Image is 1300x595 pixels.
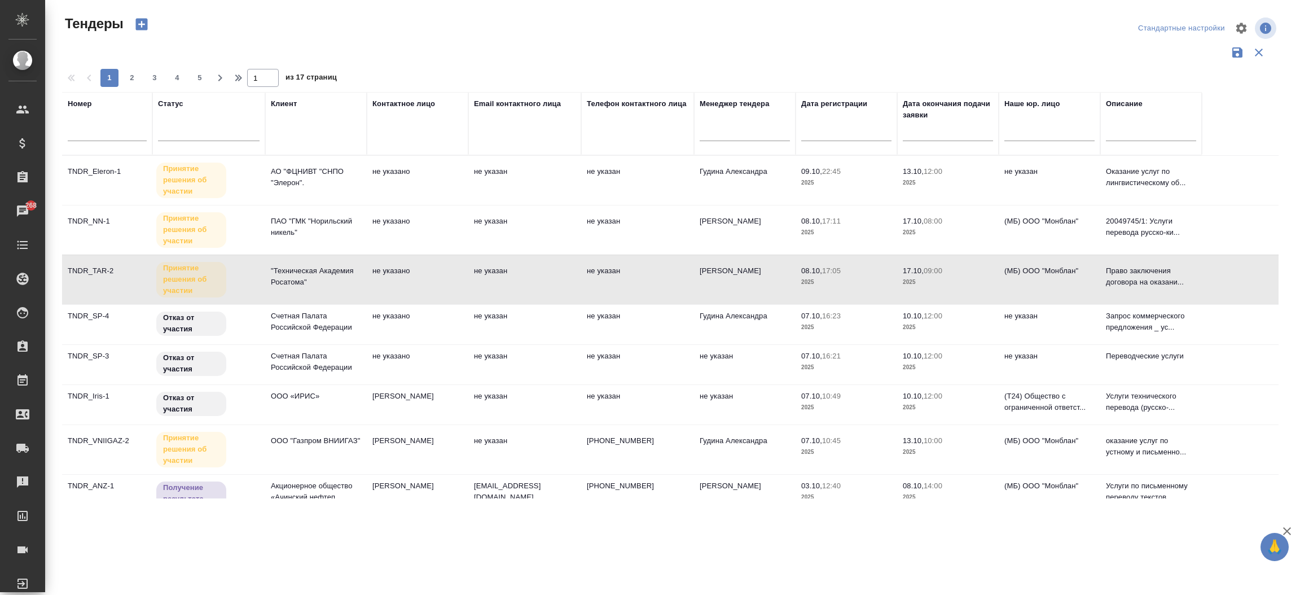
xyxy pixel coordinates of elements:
span: 3 [146,72,164,84]
p: Оказание услуг по лингвистическому об... [1106,166,1196,189]
p: 09.10, [801,167,822,176]
td: не указано [367,345,468,384]
p: 07.10, [801,436,822,445]
p: не указан [1004,166,1095,177]
td: не указан [581,305,694,344]
p: оказание услуг по устному и письменно... [1106,435,1196,458]
p: 2025 [801,362,891,373]
td: TNDR_ANZ-1 [62,475,152,514]
td: Гудина Александра [694,305,796,344]
p: Принятие решения об участии [163,432,219,466]
p: 08.10, [801,266,822,275]
span: из 17 страниц [286,71,337,87]
td: [PERSON_NAME] [694,260,796,299]
td: [PERSON_NAME] [694,475,796,514]
td: [EMAIL_ADDRESS][DOMAIN_NAME] [468,475,581,514]
p: Услуги технического перевода (русско-... [1106,391,1196,413]
td: TNDR_TAR-2 [62,260,152,299]
td: [PERSON_NAME] [367,430,468,469]
p: 2025 [801,227,891,238]
span: Тендеры [62,15,124,33]
p: 10.10, [903,312,924,320]
td: не указан [468,385,581,425]
td: не указано [367,210,468,250]
p: 17:05 [822,266,841,275]
button: Создать [128,15,155,34]
p: 2025 [903,277,993,288]
p: ООО «ИРИС» [271,391,361,402]
div: Дата регистрации [801,98,867,110]
p: Переводческие услуги [1106,351,1196,362]
p: 2025 [801,277,891,288]
p: 12:00 [924,392,942,400]
p: ПАО "ГМК "Норильский никель" [271,216,361,238]
span: 🙏 [1265,535,1284,559]
p: (T24) Общество с ограниченной ответст... [1004,391,1095,413]
td: [PERSON_NAME] [367,385,468,425]
p: 14:00 [924,482,942,490]
p: 2025 [903,402,993,413]
td: не указано [367,260,468,299]
p: 07.10, [801,352,822,360]
td: не указан [581,160,694,200]
p: 10:00 [924,436,942,445]
p: 13.10, [903,436,924,445]
p: (МБ) ООО "Монблан" [1004,216,1095,227]
p: 10.10, [903,352,924,360]
p: Запрос коммерческого предложения _ ус... [1106,310,1196,333]
p: 08.10, [903,482,924,490]
span: Настроить таблицу [1228,15,1255,42]
p: 08.10, [801,217,822,225]
p: Отказ от участия [163,312,219,335]
div: Телефон контактного лица [587,98,687,110]
p: Акционерное общество «Ачинский нефтеп... [271,480,361,503]
span: 5 [191,72,209,84]
p: 12:00 [924,167,942,176]
td: TNDR_VNIIGAZ-2 [62,430,152,469]
button: 3 [146,69,164,87]
button: 🙏 [1261,533,1289,561]
td: Гудина Александра [694,430,796,469]
td: не указан [468,305,581,344]
p: Получение результата [163,482,219,505]
p: 12:00 [924,352,942,360]
td: не указан [468,345,581,384]
p: 12:00 [924,312,942,320]
span: 2 [123,72,141,84]
div: Контактное лицо [372,98,435,110]
td: не указан [581,260,694,299]
button: 5 [191,69,209,87]
p: Право заключения договора на оказани... [1106,265,1196,288]
p: 2025 [801,447,891,458]
p: "Техническая Академия Росатома" [271,265,361,288]
p: Услуги по письменному переводу текстов [1106,480,1196,503]
p: 22:45 [822,167,841,176]
p: 2025 [903,447,993,458]
td: не указан [581,345,694,384]
div: Описание [1106,98,1143,110]
p: Счетная Палата Российской Федерации [271,310,361,333]
span: 4 [168,72,186,84]
div: split button [1135,20,1228,37]
p: 2025 [801,402,891,413]
div: Номер [68,98,92,110]
p: 08:00 [924,217,942,225]
p: 10:45 [822,436,841,445]
td: [PHONE_NUMBER] [581,430,694,469]
p: 20049745/1: Услуги перевода русско-ки... [1106,216,1196,238]
td: не указан [694,345,796,384]
td: не указан [694,385,796,425]
p: (МБ) ООО "Монблан" [1004,265,1095,277]
td: TNDR_Iris-1 [62,385,152,425]
p: Отказ от участия [163,392,219,415]
button: Сохранить фильтры [1227,42,1248,63]
p: Отказ от участия [163,352,219,375]
p: 10:49 [822,392,841,400]
p: 16:21 [822,352,841,360]
p: 2025 [801,177,891,189]
div: Клиент [271,98,297,110]
td: не указан [468,210,581,250]
p: не указан [1004,351,1095,362]
a: 268 [3,197,42,225]
td: не указан [468,160,581,200]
